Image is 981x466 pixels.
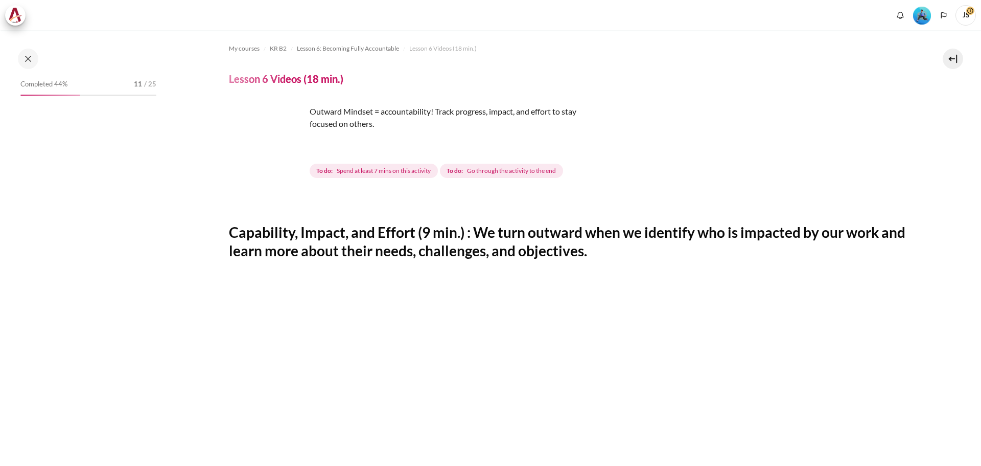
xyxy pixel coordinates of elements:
[229,72,343,85] h4: Lesson 6 Videos (18 min.)
[144,79,156,90] span: / 25
[270,42,287,55] a: KR B2
[337,166,431,175] span: Spend at least 7 mins on this activity
[913,7,931,25] img: Level #3
[310,162,565,180] div: Completion requirements for Lesson 6 Videos (18 min.)
[134,79,142,90] span: 11
[297,44,399,53] span: Lesson 6: Becoming Fully Accountable
[297,42,399,55] a: Lesson 6: Becoming Fully Accountable
[229,105,587,130] p: Outward Mindset = accountability! Track progress, impact, and effort to stay focused on others.
[270,44,287,53] span: KR B2
[316,166,333,175] strong: To do:
[893,8,908,23] div: Show notification window with no new notifications
[20,79,67,90] span: Completed 44%
[229,42,260,55] a: My courses
[955,5,976,26] span: JS
[913,6,931,25] div: Level #3
[229,40,908,57] nav: Navigation bar
[936,8,951,23] button: Languages
[409,44,477,53] span: Lesson 6 Videos (18 min.)
[909,6,935,25] a: Level #3
[5,5,31,26] a: Architeck Architeck
[229,44,260,53] span: My courses
[20,95,80,96] div: 44%
[955,5,976,26] a: User menu
[467,166,556,175] span: Go through the activity to the end
[8,8,22,23] img: Architeck
[447,166,463,175] strong: To do:
[229,105,306,182] img: dsffd
[229,223,908,260] h2: Capability, Impact, and Effort (9 min.) : We turn outward when we identify who is impacted by our...
[409,42,477,55] a: Lesson 6 Videos (18 min.)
